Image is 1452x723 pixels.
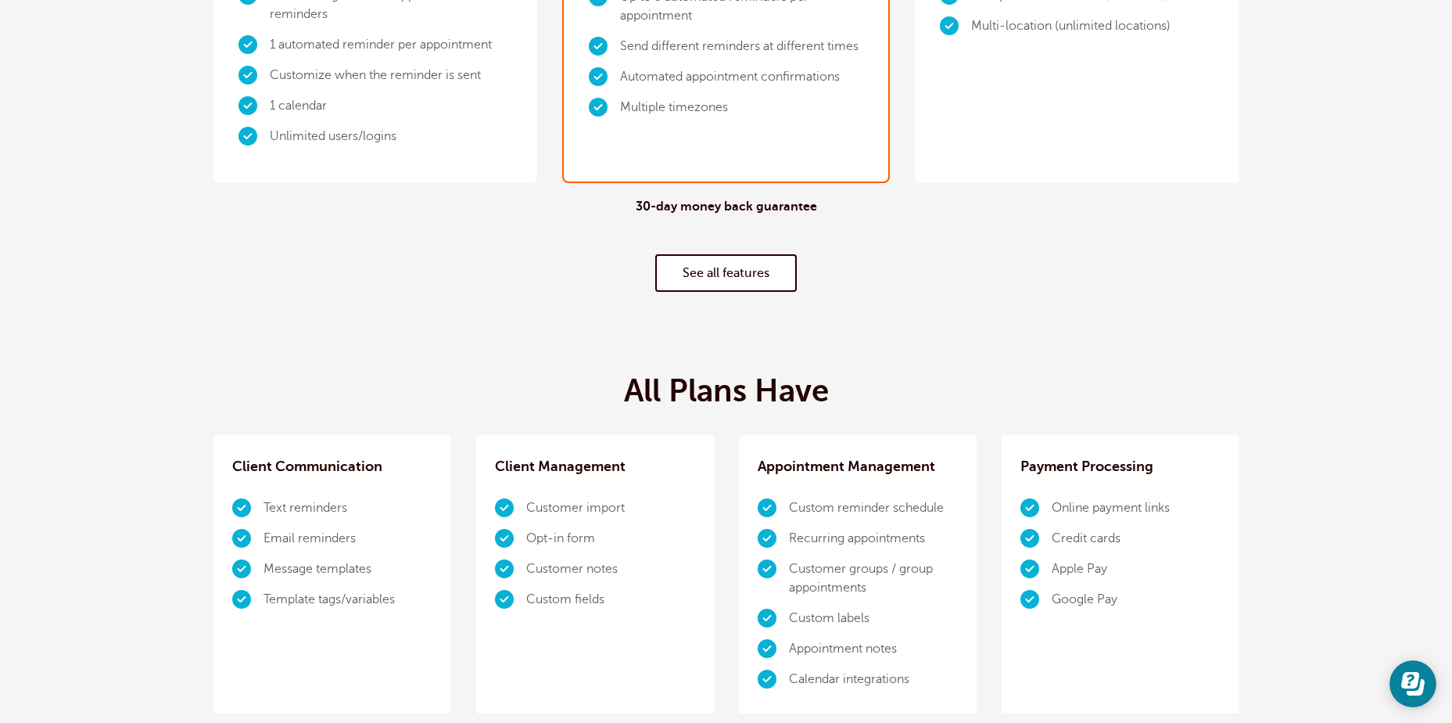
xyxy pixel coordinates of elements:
li: Recurring appointments [789,523,958,554]
li: Google Pay [1052,585,1221,615]
li: Customer groups / group appointments [789,554,958,603]
h3: Client Communication [232,454,432,479]
li: Message templates [264,554,432,585]
a: See all features [655,254,797,292]
li: Email reminders [264,523,432,554]
li: Custom reminder schedule [789,493,958,523]
li: Custom fields [526,585,695,615]
li: Unlimited users/logins [270,121,513,152]
li: 1 automated reminder per appointment [270,30,513,60]
li: Customize when the reminder is sent [270,60,513,91]
iframe: Resource center [1389,660,1436,707]
li: Custom labels [789,603,958,634]
li: Customer import [526,493,695,523]
li: Online payment links [1052,493,1221,523]
li: Multiple timezones [620,92,863,123]
h3: Appointment Management [758,454,958,479]
h3: Payment Processing [1020,454,1221,479]
li: Customer notes [526,554,695,585]
li: Send different reminders at different times [620,31,863,62]
li: Opt-in form [526,523,695,554]
li: Appointment notes [789,634,958,664]
li: Multi-location (unlimited locations) [971,11,1171,41]
li: Text reminders [264,493,432,523]
h4: 30-day money back guarantee [636,200,817,214]
li: Apple Pay [1052,554,1221,585]
h3: Client Management [495,454,695,479]
li: 1 calendar [270,91,513,121]
li: Automated appointment confirmations [620,62,863,92]
li: Credit cards [1052,523,1221,554]
li: Calendar integrations [789,664,958,695]
li: Template tags/variables [264,585,432,615]
h2: All Plans Have [624,372,829,410]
